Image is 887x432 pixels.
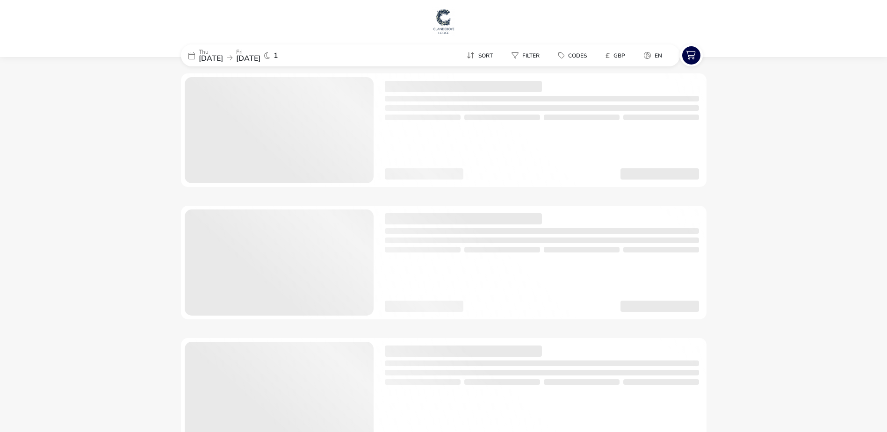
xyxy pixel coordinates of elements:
[606,51,610,60] i: £
[636,49,673,62] naf-pibe-menu-bar-item: en
[236,53,260,64] span: [DATE]
[181,44,321,66] div: Thu[DATE]Fri[DATE]1
[504,49,547,62] button: Filter
[522,52,540,59] span: Filter
[459,49,504,62] naf-pibe-menu-bar-item: Sort
[598,49,633,62] button: £GBP
[636,49,670,62] button: en
[598,49,636,62] naf-pibe-menu-bar-item: £GBP
[274,52,278,59] span: 1
[551,49,598,62] naf-pibe-menu-bar-item: Codes
[551,49,594,62] button: Codes
[459,49,500,62] button: Sort
[432,7,455,36] img: Main Website
[655,52,662,59] span: en
[613,52,625,59] span: GBP
[199,49,223,55] p: Thu
[478,52,493,59] span: Sort
[236,49,260,55] p: Fri
[199,53,223,64] span: [DATE]
[504,49,551,62] naf-pibe-menu-bar-item: Filter
[568,52,587,59] span: Codes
